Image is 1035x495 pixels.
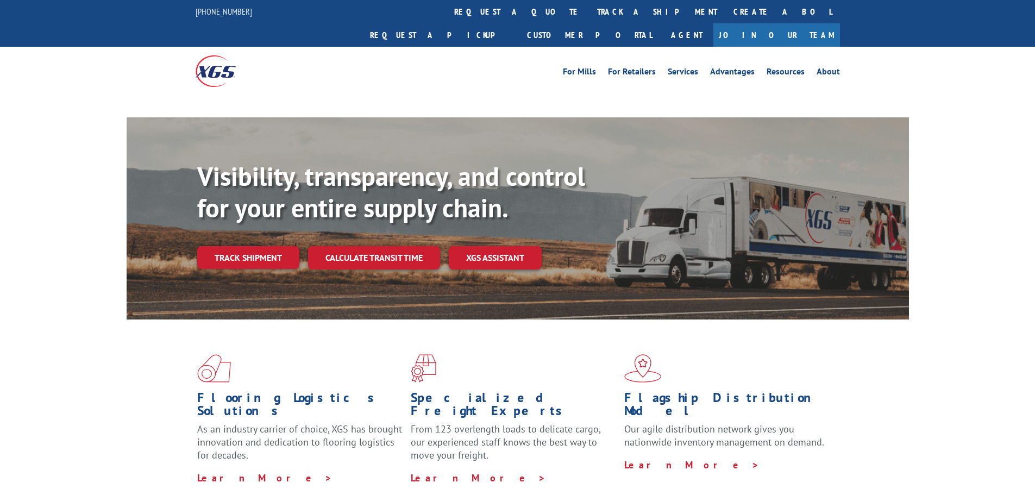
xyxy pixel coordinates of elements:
[197,391,403,423] h1: Flooring Logistics Solutions
[449,246,542,270] a: XGS ASSISTANT
[817,67,840,79] a: About
[197,472,333,484] a: Learn More >
[519,23,660,47] a: Customer Portal
[196,6,252,17] a: [PHONE_NUMBER]
[767,67,805,79] a: Resources
[197,159,585,224] b: Visibility, transparency, and control for your entire supply chain.
[411,423,616,471] p: From 123 overlength loads to delicate cargo, our experienced staff knows the best way to move you...
[624,459,760,471] a: Learn More >
[713,23,840,47] a: Join Our Team
[197,354,231,383] img: xgs-icon-total-supply-chain-intelligence-red
[197,246,299,269] a: Track shipment
[710,67,755,79] a: Advantages
[197,423,402,461] span: As an industry carrier of choice, XGS has brought innovation and dedication to flooring logistics...
[411,472,546,484] a: Learn More >
[362,23,519,47] a: Request a pickup
[563,67,596,79] a: For Mills
[608,67,656,79] a: For Retailers
[668,67,698,79] a: Services
[624,423,824,448] span: Our agile distribution network gives you nationwide inventory management on demand.
[624,391,830,423] h1: Flagship Distribution Model
[308,246,440,270] a: Calculate transit time
[624,354,662,383] img: xgs-icon-flagship-distribution-model-red
[411,391,616,423] h1: Specialized Freight Experts
[660,23,713,47] a: Agent
[411,354,436,383] img: xgs-icon-focused-on-flooring-red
